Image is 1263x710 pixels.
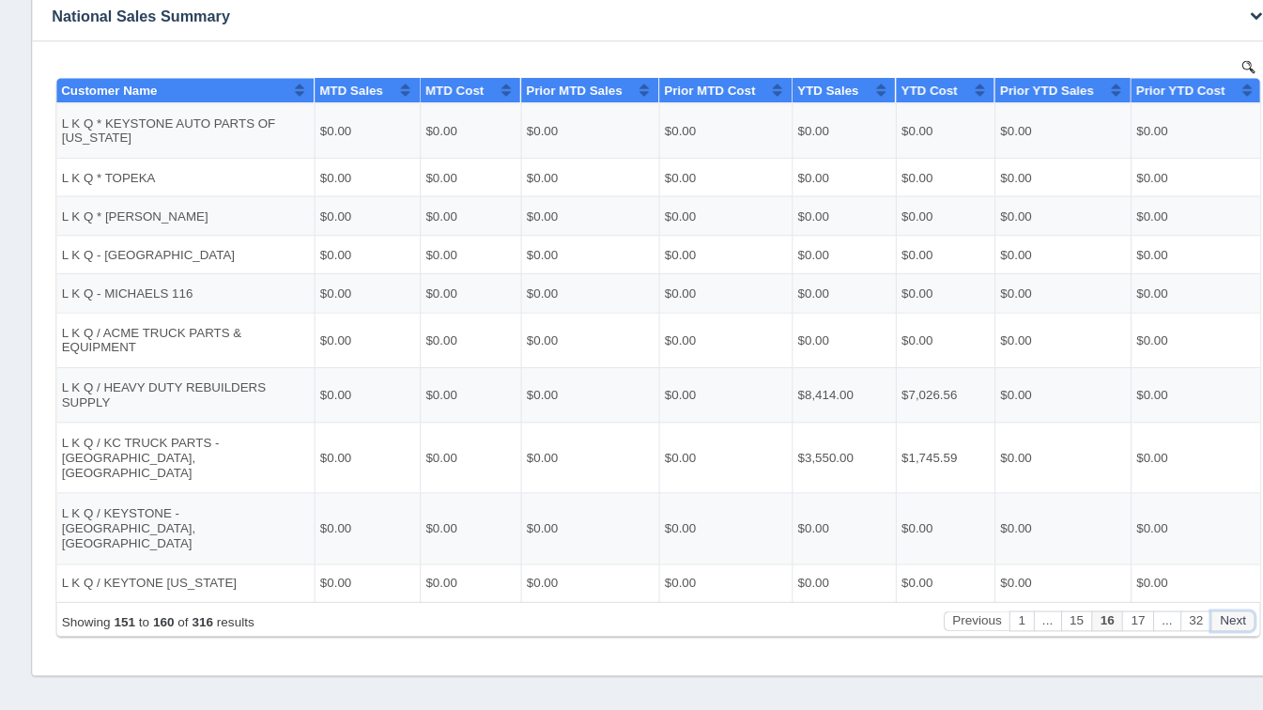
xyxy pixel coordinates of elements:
[905,347,1036,414] td: $0.00
[407,210,622,244] td: $0.00
[467,405,665,445] td: $0.00
[976,22,1035,36] span: YTD Sales
[354,167,451,204] td: $0.00
[810,241,905,294] td: $0.00
[5,167,253,204] td: L K Q - [GEOGRAPHIC_DATA]
[5,483,253,519] td: L K Q / KEYTONE [US_STATE]
[354,241,451,294] td: $0.00
[810,41,905,94] td: $0.00
[998,109,1159,143] td: $0.00
[665,324,816,364] td: $0.00
[665,203,816,243] td: $0.00
[562,17,575,39] button: Sort column ascending
[1083,378,1112,397] button: Page 32
[1112,528,1154,548] button: Next
[910,22,1000,36] span: Prior YTD Sales
[451,41,583,94] td: $0.00
[622,177,786,210] td: $0.00
[451,483,583,519] td: $0.00
[583,41,711,94] td: $0.00
[407,177,622,210] td: $0.00
[622,75,786,109] td: $0.00
[1036,241,1162,294] td: $0.00
[711,483,810,519] td: $0.00
[1139,17,1151,39] button: Sort column ascending
[810,483,905,519] td: $0.00
[792,22,882,36] span: Prior YTD Sales
[950,17,963,39] button: Sort column ascending
[701,17,714,39] button: Sort column ascending
[1063,453,1089,472] button: ...
[588,22,675,36] span: Prior MTD Cost
[968,528,997,548] button: Page 15
[786,210,998,244] td: $0.00
[665,405,816,445] td: $0.00
[810,131,905,167] td: $0.00
[472,22,564,36] span: Prior MTD Sales
[583,241,711,294] td: $0.00
[253,205,354,241] td: $0.00
[359,22,415,36] span: MTD Cost
[84,381,97,395] b: 10
[711,167,810,204] td: $0.00
[451,205,583,241] td: $0.00
[1056,528,1083,548] button: ...
[1036,415,1162,483] td: $0.00
[816,162,1011,203] td: $0.00
[905,131,1036,167] td: $0.00
[5,346,407,379] td: AL-MAR BALL AND ROLLER DIVISION INC
[9,22,101,36] span: Customer Name
[786,177,998,210] td: $0.00
[583,205,711,241] td: $0.00
[5,203,467,243] td: ALL TRUCK & TRAILER PARTS
[816,82,1011,122] td: $0.00
[665,364,816,405] td: $0.00
[665,284,816,324] td: $2,721.00
[114,456,127,471] b: 73
[451,347,583,414] td: $0.00
[5,324,467,364] td: [US_STATE] BRAKE & CLUTCH SUPPLY INC.
[451,131,583,167] td: $0.00
[1010,41,1159,82] td: $0.00
[5,109,407,143] td: A & A TRUCK PARTS
[998,177,1159,210] td: $0.00
[998,210,1159,244] td: $0.00
[9,532,194,547] div: Page 16 of 32
[1010,284,1159,324] td: $5,442.00
[253,241,354,294] td: $0.00
[134,532,155,546] b: 316
[816,122,1011,162] td: $0.00
[905,415,1036,483] td: $0.00
[622,41,786,75] td: $0.00
[5,241,253,294] td: L K Q / ACME TRUCK PARTS & EQUIPMENT
[1036,483,1162,519] td: $0.00
[786,75,998,109] td: $0.00
[5,278,407,312] td: ADVANTAGE FLEET PARTS, LLC
[407,346,622,379] td: $0.00
[5,177,407,210] td: ABF FREIGHT SYSTEMS - VIPAR
[1010,243,1159,284] td: $12,669.00
[451,167,583,204] td: $0.00
[988,378,1010,397] button: Page 1
[253,41,354,94] td: $0.00
[925,378,989,397] button: Previous
[905,241,1036,294] td: $0.00
[60,532,81,546] b: 151
[905,294,1036,347] td: $0.00
[583,294,711,347] td: $0.00
[1056,378,1083,397] button: ...
[5,75,407,109] td: 4-STATE TRUCKS
[810,167,905,204] td: $0.00
[1036,93,1162,130] td: $0.00
[407,143,622,177] td: $0.00
[1010,203,1159,243] td: $0.00
[690,17,702,39] button: Sort column ascending
[970,41,1159,98] td: $1,069,388.43
[5,415,253,483] td: L K Q / KEYSTONE - [GEOGRAPHIC_DATA], [GEOGRAPHIC_DATA]
[1010,378,1033,397] button: Page 2
[5,205,253,241] td: L K Q - MICHAELS 116
[354,347,451,414] td: $0.00
[716,22,775,36] span: YTD Sales
[816,243,1011,284] td: $24,456.00
[622,143,786,177] td: $0.00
